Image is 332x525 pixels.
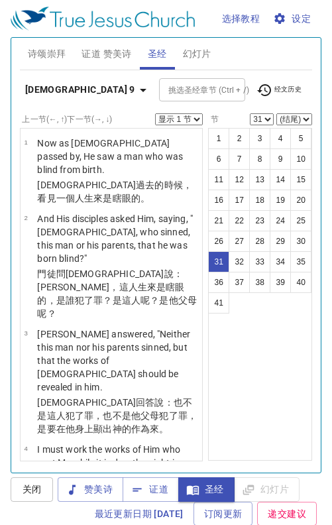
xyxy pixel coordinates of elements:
[270,190,291,211] button: 19
[290,210,311,231] button: 25
[290,272,311,293] button: 40
[150,424,168,434] wg2041: 來。
[229,128,250,149] button: 2
[68,481,113,498] span: 赞美诗
[113,424,169,434] wg5319: 神
[37,443,198,483] p: I must work the works of Him who sent Me while it is day; the night is coming when no one can work.
[24,329,27,337] span: 3
[25,82,135,98] b: [DEMOGRAPHIC_DATA] 9
[204,506,243,522] span: 订阅更新
[229,251,250,272] button: 32
[270,251,291,272] button: 34
[75,424,169,434] wg846: 身上顯出
[66,424,169,434] wg1722: 他
[11,7,195,30] img: True Jesus Church
[82,46,131,62] span: 证道 赞美诗
[148,46,167,62] span: 圣经
[37,410,197,434] wg0: 這人
[56,193,150,204] wg1492: 一個人
[11,477,53,502] button: 关闭
[270,169,291,190] button: 14
[229,148,250,170] button: 7
[276,11,311,27] span: 设定
[249,251,270,272] button: 33
[28,46,66,62] span: 诗颂崇拜
[37,282,197,319] wg1080: 是瞎眼的
[208,231,229,252] button: 26
[37,410,197,434] wg3777: 是
[270,148,291,170] button: 9
[290,169,311,190] button: 15
[37,212,198,265] p: And His disciples asked Him, saying, "[DEMOGRAPHIC_DATA], who sinned, this man or his parents, th...
[123,477,179,502] button: 证道
[178,477,235,502] button: 圣经
[249,169,270,190] button: 13
[208,128,229,149] button: 1
[217,7,266,31] button: 选择教程
[37,268,197,319] wg2065: [DEMOGRAPHIC_DATA]
[189,481,224,498] span: 圣经
[21,481,42,498] span: 关闭
[37,396,198,436] p: [DEMOGRAPHIC_DATA]
[163,82,219,97] input: Type Bible Reference
[268,506,306,522] span: 递交建议
[270,272,291,293] button: 39
[37,282,197,319] wg2443: 這人生來
[122,424,169,434] wg2316: 的作為
[37,180,192,204] wg2532: [DEMOGRAPHIC_DATA]
[37,137,198,176] p: Now as [DEMOGRAPHIC_DATA] passed by, He saw a man who was blind from birth.
[270,7,316,31] button: 设定
[37,397,197,434] wg2424: 回答
[290,251,311,272] button: 35
[208,272,229,293] button: 36
[37,268,197,319] wg3101: 問
[249,190,270,211] button: 18
[24,139,27,146] span: 1
[290,148,311,170] button: 10
[84,193,150,204] wg444: 生來
[270,128,291,149] button: 4
[270,210,291,231] button: 24
[208,148,229,170] button: 6
[249,128,270,149] button: 3
[249,210,270,231] button: 23
[24,214,27,221] span: 2
[249,272,270,293] button: 38
[20,78,156,102] button: [DEMOGRAPHIC_DATA] 9
[140,193,150,204] wg5185: 。
[22,115,112,123] label: 上一节 (←, ↑) 下一节 (→, ↓)
[183,46,211,62] span: 幻灯片
[290,128,311,149] button: 5
[290,190,311,211] button: 20
[37,308,56,319] wg1118: 呢？
[37,327,198,394] p: [PERSON_NAME] answered, "Neither this man nor his parents sinned, but that the works of [DEMOGRAP...
[95,506,184,522] span: 最近更新日期 [DATE]
[37,410,197,434] wg3778: 犯了罪
[222,11,260,27] span: 选择教程
[229,231,250,252] button: 27
[37,282,197,319] wg4461: ，
[37,424,168,434] wg235: 是要
[37,397,197,434] wg611: 說：也不
[208,169,229,190] button: 11
[37,268,197,319] wg2532: 門徒
[229,272,250,293] button: 37
[290,231,311,252] button: 30
[249,80,310,100] button: 经文历史
[256,82,302,98] span: 经文历史
[208,292,229,314] button: 41
[208,190,229,211] button: 16
[133,481,168,498] span: 证道
[103,193,150,204] wg1537: 是瞎眼的
[37,295,197,319] wg264: ？是這人
[208,115,219,123] label: 节
[37,295,197,319] wg5101: 犯了罪
[249,148,270,170] button: 8
[270,231,291,252] button: 29
[249,231,270,252] button: 28
[208,210,229,231] button: 21
[24,445,27,452] span: 4
[229,169,250,190] button: 12
[208,251,229,272] button: 31
[229,190,250,211] button: 17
